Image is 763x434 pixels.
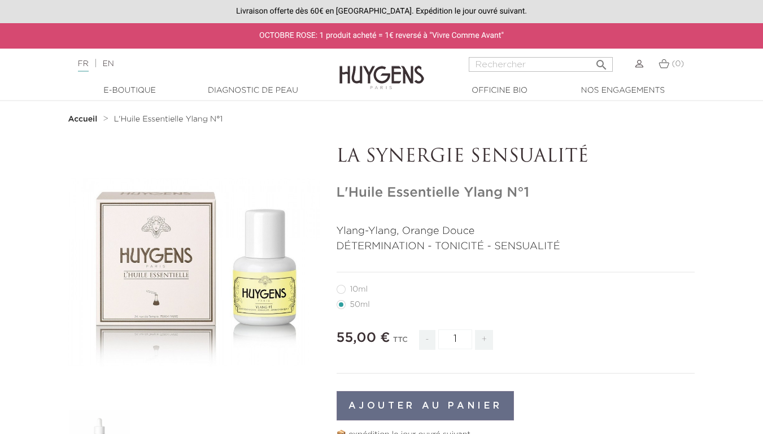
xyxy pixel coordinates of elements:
[197,85,309,97] a: Diagnostic de peau
[591,54,612,69] button: 
[419,330,435,350] span: -
[102,60,114,68] a: EN
[438,329,472,349] input: Quantité
[672,60,684,68] span: (0)
[72,57,309,71] div: |
[337,239,695,254] p: DÉTERMINATION - TONICITÉ - SENSUALITÉ
[337,146,695,168] p: LA SYNERGIE SENSUALITÉ
[339,47,424,91] img: Huygens
[78,60,89,72] a: FR
[337,391,515,420] button: Ajouter au panier
[393,328,408,358] div: TTC
[114,115,223,124] a: L'Huile Essentielle Ylang N°1
[475,330,493,350] span: +
[469,57,613,72] input: Rechercher
[443,85,556,97] a: Officine Bio
[68,115,100,124] a: Accueil
[595,55,608,68] i: 
[68,115,98,123] strong: Accueil
[337,331,390,345] span: 55,00 €
[337,185,695,201] h1: L'Huile Essentielle Ylang N°1
[114,115,223,123] span: L'Huile Essentielle Ylang N°1
[337,285,381,294] label: 10ml
[566,85,679,97] a: Nos engagements
[337,300,383,309] label: 50ml
[337,224,695,239] p: Ylang-Ylang, Orange Douce
[73,85,186,97] a: E-Boutique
